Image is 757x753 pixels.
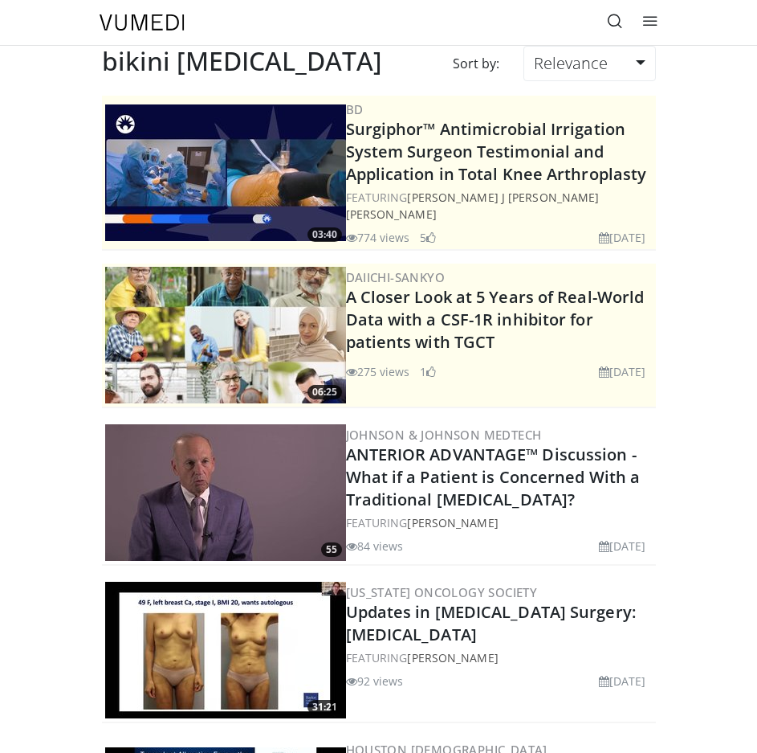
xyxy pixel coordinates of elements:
span: 55 [321,542,342,557]
h2: bikini [MEDICAL_DATA] [102,46,382,76]
li: 774 views [346,229,410,246]
img: VuMedi Logo [100,14,185,31]
img: 451c6f4e-319a-4cc1-8fc8-79afd8d4a056.300x170_q85_crop-smart_upscale.jpg [105,582,346,718]
li: 92 views [346,673,404,690]
span: 03:40 [307,227,342,242]
div: Sort by: [441,46,511,81]
span: Relevance [534,52,608,74]
a: Daiichi-Sankyo [346,269,446,285]
a: 55 [105,424,346,561]
div: FEATURING [346,189,653,223]
a: Updates in [MEDICAL_DATA] Surgery: [MEDICAL_DATA] [346,601,636,645]
div: FEATURING [346,514,653,531]
a: A Closer Look at 5 Years of Real-World Data with a CSF-1R inhibitor for patients with TGCT [346,286,645,353]
li: 84 views [346,538,404,555]
a: [PERSON_NAME] J [PERSON_NAME] [PERSON_NAME] [346,190,600,222]
li: [DATE] [599,538,646,555]
div: FEATURING [346,649,653,666]
img: 70422da6-974a-44ac-bf9d-78c82a89d891.300x170_q85_crop-smart_upscale.jpg [105,104,346,241]
img: 93c22cae-14d1-47f0-9e4a-a244e824b022.png.300x170_q85_crop-smart_upscale.jpg [105,267,346,403]
li: 1 [420,363,436,380]
a: BD [346,101,364,117]
li: 5 [420,229,436,246]
span: 31:21 [307,700,342,714]
a: [PERSON_NAME] [407,515,498,530]
li: [DATE] [599,229,646,246]
li: [DATE] [599,363,646,380]
a: [US_STATE] Oncology Society [346,584,538,600]
a: [PERSON_NAME] [407,650,498,665]
a: Surgiphor™ Antimicrobial Irrigation System Surgeon Testimonial and Application in Total Knee Arth... [346,118,647,185]
a: ANTERIOR ADVANTAGE™ Discussion - What if a Patient is Concerned With a Traditional [MEDICAL_DATA]? [346,444,641,510]
a: Johnson & Johnson MedTech [346,427,542,443]
li: [DATE] [599,673,646,690]
a: 31:21 [105,582,346,718]
a: 03:40 [105,104,346,241]
span: 06:25 [307,385,342,399]
img: a44828c5-f25d-47be-a5a3-55bc7da66fbb.300x170_q85_crop-smart_upscale.jpg [105,424,346,561]
a: Relevance [523,46,655,81]
a: 06:25 [105,267,346,403]
li: 275 views [346,363,410,380]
